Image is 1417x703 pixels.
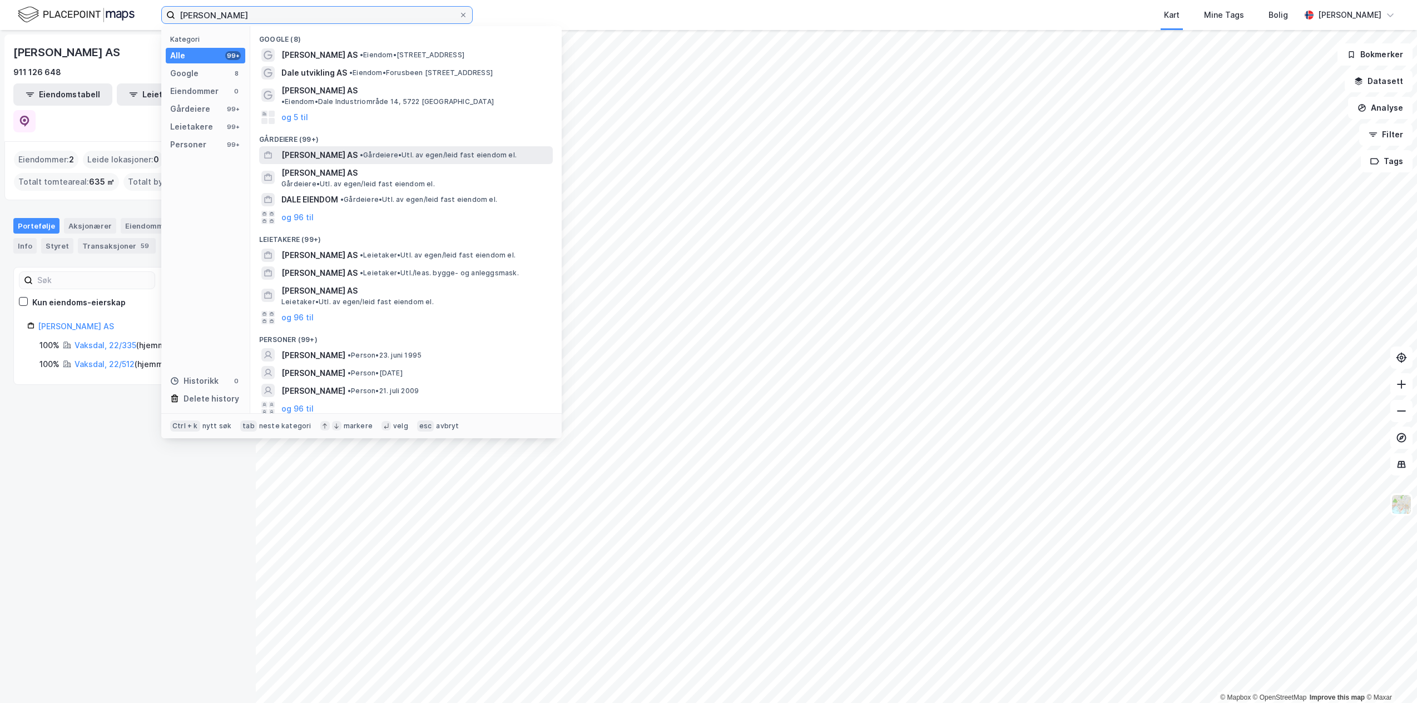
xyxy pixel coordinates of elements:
[281,166,548,180] span: [PERSON_NAME] AS
[250,226,562,246] div: Leietakere (99+)
[1164,8,1180,22] div: Kart
[281,66,347,80] span: Dale utvikling AS
[75,339,201,352] div: ( hjemmelshaver )
[202,422,232,430] div: nytt søk
[1361,150,1413,172] button: Tags
[123,173,214,191] div: Totalt byggareal :
[281,148,358,162] span: [PERSON_NAME] AS
[349,68,353,77] span: •
[281,84,358,97] span: [PERSON_NAME] AS
[281,249,358,262] span: [PERSON_NAME] AS
[348,369,351,377] span: •
[259,422,311,430] div: neste kategori
[69,153,74,166] span: 2
[170,120,213,133] div: Leietakere
[38,321,114,331] a: [PERSON_NAME] AS
[281,193,338,206] span: DALE EIENDOM
[281,180,435,189] span: Gårdeiere • Utl. av egen/leid fast eiendom el.
[1359,123,1413,146] button: Filter
[1220,694,1251,701] a: Mapbox
[348,351,422,360] span: Person • 23. juni 1995
[170,102,210,116] div: Gårdeiere
[117,83,216,106] button: Leietakertabell
[281,298,434,306] span: Leietaker • Utl. av egen/leid fast eiendom el.
[18,5,135,24] img: logo.f888ab2527a4732fd821a326f86c7f29.svg
[281,367,345,380] span: [PERSON_NAME]
[281,384,345,398] span: [PERSON_NAME]
[13,66,61,79] div: 911 126 648
[170,67,199,80] div: Google
[14,151,78,169] div: Eiendommer :
[1361,650,1417,703] iframe: Chat Widget
[153,153,159,166] span: 0
[13,83,112,106] button: Eiendomstabell
[1253,694,1307,701] a: OpenStreetMap
[1318,8,1381,22] div: [PERSON_NAME]
[121,218,189,234] div: Eiendommer
[39,358,60,371] div: 100%
[250,26,562,46] div: Google (8)
[138,240,151,251] div: 59
[348,387,351,395] span: •
[348,351,351,359] span: •
[1348,97,1413,119] button: Analyse
[281,97,285,106] span: •
[1204,8,1244,22] div: Mine Tags
[33,272,155,289] input: Søk
[89,175,115,189] span: 635 ㎡
[348,369,403,378] span: Person • [DATE]
[78,238,156,254] div: Transaksjoner
[393,422,408,430] div: velg
[232,87,241,96] div: 0
[281,211,314,224] button: og 96 til
[75,340,136,350] a: Vaksdal, 22/335
[344,422,373,430] div: markere
[281,284,548,298] span: [PERSON_NAME] AS
[1345,70,1413,92] button: Datasett
[349,68,493,77] span: Eiendom • Forusbeen [STREET_ADDRESS]
[83,151,163,169] div: Leide lokasjoner :
[13,218,60,234] div: Portefølje
[13,238,37,254] div: Info
[170,49,185,62] div: Alle
[360,251,516,260] span: Leietaker • Utl. av egen/leid fast eiendom el.
[1361,650,1417,703] div: Kontrollprogram for chat
[281,48,358,62] span: [PERSON_NAME] AS
[281,97,494,106] span: Eiendom • Dale Industriområde 14, 5722 [GEOGRAPHIC_DATA]
[39,339,60,352] div: 100%
[170,85,219,98] div: Eiendommer
[240,420,257,432] div: tab
[170,138,206,151] div: Personer
[32,296,126,309] div: Kun eiendoms-eierskap
[417,420,434,432] div: esc
[281,311,314,324] button: og 96 til
[281,111,308,124] button: og 5 til
[1269,8,1288,22] div: Bolig
[170,420,200,432] div: Ctrl + k
[360,51,464,60] span: Eiendom • [STREET_ADDRESS]
[184,392,239,405] div: Delete history
[436,422,459,430] div: avbryt
[250,126,562,146] div: Gårdeiere (99+)
[348,387,419,395] span: Person • 21. juli 2009
[1391,494,1412,515] img: Z
[360,269,363,277] span: •
[232,69,241,78] div: 8
[281,402,314,415] button: og 96 til
[360,151,363,159] span: •
[340,195,344,204] span: •
[250,326,562,346] div: Personer (99+)
[232,377,241,385] div: 0
[340,195,497,204] span: Gårdeiere • Utl. av egen/leid fast eiendom el.
[360,151,517,160] span: Gårdeiere • Utl. av egen/leid fast eiendom el.
[1310,694,1365,701] a: Improve this map
[281,266,358,280] span: [PERSON_NAME] AS
[281,349,345,362] span: [PERSON_NAME]
[360,269,519,278] span: Leietaker • Utl./leas. bygge- og anleggsmask.
[225,140,241,149] div: 99+
[14,173,119,191] div: Totalt tomteareal :
[175,7,459,23] input: Søk på adresse, matrikkel, gårdeiere, leietakere eller personer
[170,374,219,388] div: Historikk
[170,35,245,43] div: Kategori
[360,251,363,259] span: •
